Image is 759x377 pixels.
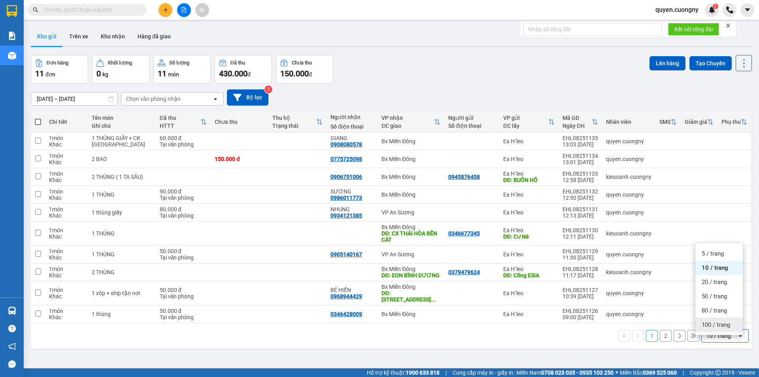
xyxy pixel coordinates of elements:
div: quyen.cuongny [606,138,651,144]
span: ... [431,296,436,303]
div: 1 món [49,188,83,195]
div: Đã thu [230,60,245,66]
div: Số điện thoại [448,123,495,129]
img: warehouse-icon [8,51,16,60]
div: DĐ: CX THÁI HÒA BẾN CÁT [381,230,440,243]
div: 1 món [49,287,83,293]
div: 1 món [49,266,83,272]
div: GIANG [57,26,112,35]
div: 150.000 đ [215,156,265,162]
div: 90.000 đ [160,188,207,195]
div: Nhân viên [606,119,651,125]
svg: open [737,333,744,339]
div: Người nhận [330,114,374,120]
div: Chọn văn phòng nhận [126,95,181,103]
button: aim [195,3,209,17]
div: Bx Miền Đông [381,224,440,230]
th: Toggle SortBy [717,112,751,133]
div: 60.000 đ [160,135,207,141]
button: Đơn hàng11đơn [31,55,88,83]
span: 0 [96,69,101,78]
div: BÉ HIỀN [330,287,374,293]
div: Bx Miền Đông [381,156,440,162]
div: 0945876458 [448,174,480,180]
span: notification [8,343,16,350]
button: Hàng đã giao [131,27,177,46]
div: DĐ: EON BÌNH DƯƠNG [381,272,440,278]
div: EHL08251133 [563,171,598,177]
span: quyen.cuongny [649,5,705,15]
div: EHL08251135 [563,135,598,141]
div: EHL08251131 [563,206,598,212]
span: đ [247,71,251,78]
div: Mã GD [563,115,592,121]
th: Toggle SortBy [268,112,327,133]
span: caret-down [744,6,751,13]
div: Chưa thu [292,60,312,66]
div: Ea H`leo [503,156,555,162]
div: 1 xốp + ship tận nơi [92,290,152,296]
input: Tìm tên, số ĐT hoặc mã đơn [43,6,137,14]
span: đơn [45,71,55,78]
div: Ngày ĐH [563,123,592,129]
div: 2 THÙNG ( 1 TẠ SẦU) [92,174,152,180]
span: Cung cấp máy in - giấy in: [453,368,514,377]
div: Ea H`leo [503,209,555,216]
div: Khác [49,272,83,278]
div: 0379479624 [448,269,480,275]
div: Trạng thái [272,123,316,129]
span: 20 / trang [702,278,727,286]
button: caret-down [740,3,754,17]
div: 0775725098 [330,156,362,162]
div: 80.000 đ [160,206,207,212]
div: Ea H`leo [503,227,555,233]
div: ĐC lấy [503,123,548,129]
div: 0346677345 [448,230,480,237]
div: 0934121385 [330,212,362,219]
div: 50.000 đ [160,287,207,293]
img: logo-vxr [7,5,17,17]
th: Toggle SortBy [655,112,681,133]
span: Hỗ trợ kỹ thuật: [367,368,440,377]
div: Bx Miền Đông [381,191,440,198]
div: 50.000 đ [160,308,207,314]
span: Gửi: [7,8,19,16]
div: kieuoanh.cuongny [606,174,651,180]
button: Chưa thu150.000đ [276,55,333,83]
button: Trên xe [63,27,94,46]
div: 1 THÙNG [92,191,152,198]
span: Miền Bắc [620,368,677,377]
button: Số lượng11món [153,55,211,83]
button: Kho nhận [94,27,131,46]
div: Khác [49,314,83,320]
div: Khác [49,293,83,299]
div: Chưa thu [215,119,265,125]
span: | [446,368,447,377]
div: DĐ: Cư Né [503,233,555,240]
span: question-circle [8,325,16,332]
strong: 1900 633 818 [406,369,440,376]
div: Ea H`leo [503,191,555,198]
div: Bx Miền Đông [381,266,440,272]
div: Bx Miền Đông [381,284,440,290]
div: quyen.cuongny [606,251,651,258]
div: DĐ: Cổng ESIA [503,272,555,278]
span: 100 / trang [702,321,730,329]
span: đ [309,71,312,78]
div: VP An Sương [381,251,440,258]
div: Đã thu [160,115,200,121]
span: search [33,7,38,13]
button: 1 [646,330,658,342]
span: 11 [158,69,166,78]
div: VP nhận [381,115,434,121]
span: CR : [6,52,18,60]
div: 0905140167 [330,251,362,258]
th: Toggle SortBy [156,112,211,133]
div: 12:50 [DATE] [563,195,598,201]
div: 12:11 [DATE] [563,233,598,240]
div: Tại văn phòng [160,293,207,299]
div: quyen.cuongny [606,156,651,162]
span: close [725,23,731,28]
div: 1 THÙNG GIẤY + CK NY [92,135,152,148]
th: Toggle SortBy [559,112,602,133]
